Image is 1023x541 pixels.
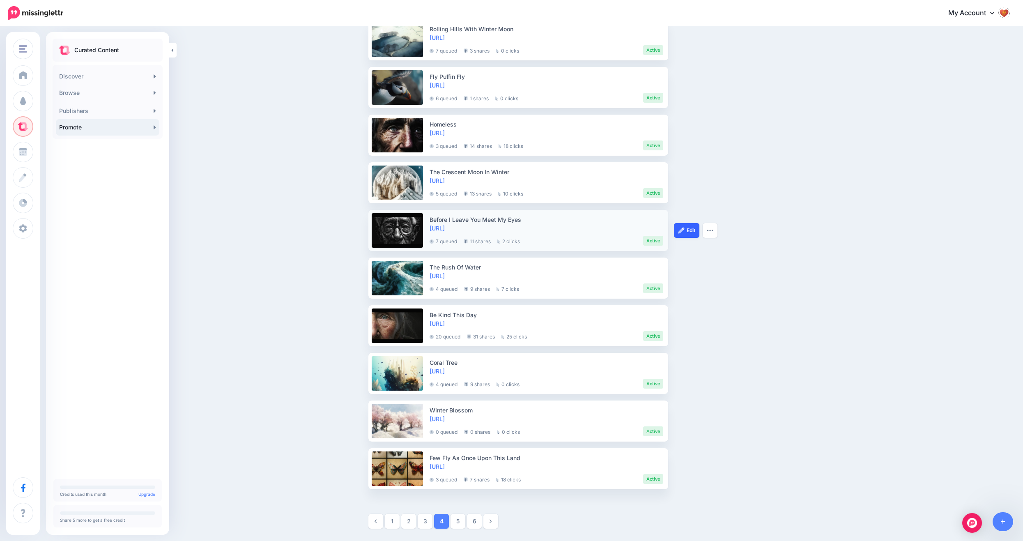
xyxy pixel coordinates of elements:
img: share-grey.png [464,382,468,387]
img: pointer-grey.png [497,287,499,291]
li: Active [643,283,663,293]
img: dots.png [707,229,713,232]
img: menu.png [19,45,27,53]
li: 0 clicks [497,426,520,436]
div: Be Kind This Day [430,311,663,319]
div: Fly Puffin Fly [430,72,663,81]
li: 13 shares [464,188,492,198]
a: Promote [56,119,159,136]
li: 2 clicks [497,236,520,246]
div: Open Intercom Messenger [962,513,982,533]
img: share-grey.png [464,239,468,244]
li: 4 queued [430,283,457,293]
div: Coral Tree [430,358,663,367]
a: [URL] [430,225,445,232]
a: [URL] [430,272,445,279]
li: Active [643,379,663,389]
img: share-grey.png [464,144,468,148]
li: Active [643,474,663,484]
li: 31 shares [467,331,495,341]
li: 7 queued [430,45,457,55]
a: My Account [940,3,1011,23]
li: 9 shares [464,379,490,389]
li: 7 clicks [497,283,519,293]
li: 3 queued [430,474,457,484]
img: clock-grey-darker.png [430,239,434,244]
img: clock-grey-darker.png [430,192,434,196]
a: [URL] [430,320,445,327]
li: 14 shares [464,140,492,150]
li: 5 queued [430,188,457,198]
a: [URL] [430,129,445,136]
a: Edit [674,223,699,238]
a: 1 [385,514,400,529]
img: pointer-grey.png [498,192,501,196]
img: share-grey.png [464,287,468,291]
img: clock-grey-darker.png [430,478,434,482]
p: Curated Content [74,45,119,55]
a: [URL] [430,34,445,41]
img: share-grey.png [464,477,468,482]
img: clock-grey-darker.png [430,49,434,53]
li: 25 clicks [501,331,527,341]
img: share-grey.png [464,48,468,53]
img: share-grey.png [464,191,468,196]
li: 9 shares [464,283,490,293]
a: Publishers [56,103,159,119]
a: Discover [56,68,159,85]
img: share-grey.png [464,96,468,101]
li: 0 clicks [496,45,519,55]
img: Missinglettr [8,6,63,20]
div: Rolling Hills With Winter Moon [430,25,663,33]
li: Active [643,331,663,341]
li: 3 queued [430,140,457,150]
a: [URL] [430,82,445,89]
img: share-grey.png [464,430,468,434]
img: pointer-grey.png [499,144,501,148]
img: pointer-grey.png [497,239,500,244]
div: The Rush Of Water [430,263,663,272]
li: 3 shares [464,45,490,55]
a: 5 [451,514,465,529]
li: 6 queued [430,93,457,103]
img: pointer-grey.png [496,49,499,53]
a: 6 [467,514,482,529]
li: 20 queued [430,331,460,341]
div: The Crescent Moon In Winter [430,168,663,176]
li: 7 shares [464,474,490,484]
img: clock-grey-darker.png [430,97,434,101]
div: Before I Leave You Meet My Eyes [430,215,663,224]
img: pointer-grey.png [496,478,499,482]
a: [URL] [430,463,445,470]
img: pointer-grey.png [495,97,498,101]
li: 0 queued [430,426,457,436]
img: curate.png [59,46,70,55]
div: Winter Blossom [430,406,663,414]
li: 0 clicks [497,379,520,389]
a: 3 [418,514,432,529]
li: 18 clicks [499,140,523,150]
img: pointer-grey.png [497,430,500,434]
a: [URL] [430,177,445,184]
strong: 4 [440,518,444,524]
li: Active [643,45,663,55]
li: 18 clicks [496,474,521,484]
img: share-grey.png [467,334,471,339]
li: 10 clicks [498,188,523,198]
li: 11 shares [464,236,491,246]
a: 2 [401,514,416,529]
img: clock-grey-darker.png [430,287,434,291]
li: 0 clicks [495,93,518,103]
li: 1 shares [464,93,489,103]
li: Active [643,426,663,436]
li: 0 shares [464,426,490,436]
div: Homeless [430,120,663,129]
img: clock-grey-darker.png [430,335,434,339]
li: Active [643,140,663,150]
li: Active [643,236,663,246]
img: pencil-white.png [678,227,685,234]
li: 4 queued [430,379,457,389]
img: clock-grey-darker.png [430,144,434,148]
img: clock-grey-darker.png [430,430,434,434]
a: [URL] [430,368,445,375]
